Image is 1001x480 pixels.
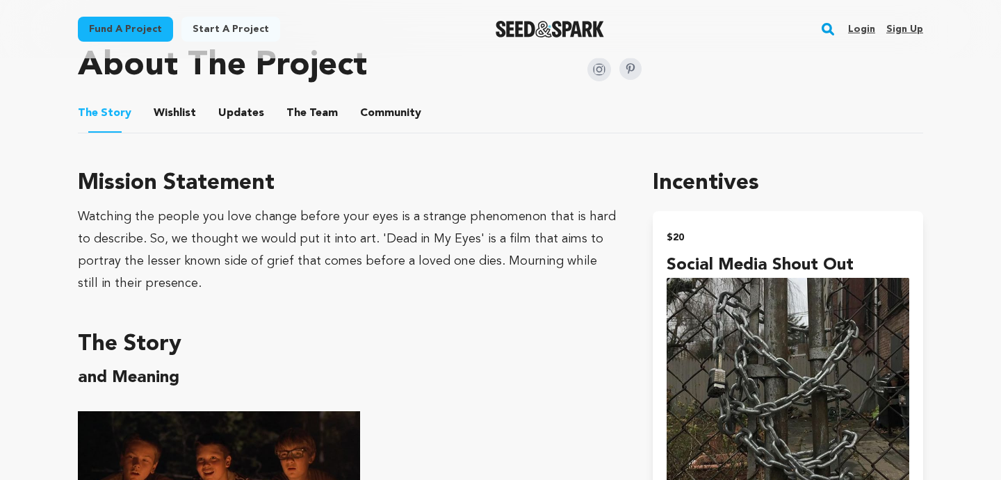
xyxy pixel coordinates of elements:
h4: Social Media Shout Out [667,253,909,278]
span: The [286,105,307,122]
a: Sign up [886,18,923,40]
h2: $20 [667,228,909,247]
img: Seed&Spark Pinterest Icon [619,58,642,80]
h1: Incentives [653,167,923,200]
span: Wishlist [154,105,196,122]
a: Start a project [181,17,280,42]
img: Seed&Spark Logo Dark Mode [496,21,605,38]
a: Fund a project [78,17,173,42]
img: Seed&Spark Instagram Icon [587,58,611,81]
a: Seed&Spark Homepage [496,21,605,38]
span: Community [360,105,421,122]
h3: Mission Statement [78,167,619,200]
div: Watching the people you love change before your eyes is a strange phenomenon that is hard to desc... [78,206,619,295]
h2: and Meaning [78,367,619,389]
span: Team [286,105,338,122]
span: Updates [218,105,264,122]
h3: The Story [78,328,619,361]
h1: About The Project [78,49,367,83]
a: Login [848,18,875,40]
span: Story [78,105,131,122]
span: The [78,105,98,122]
